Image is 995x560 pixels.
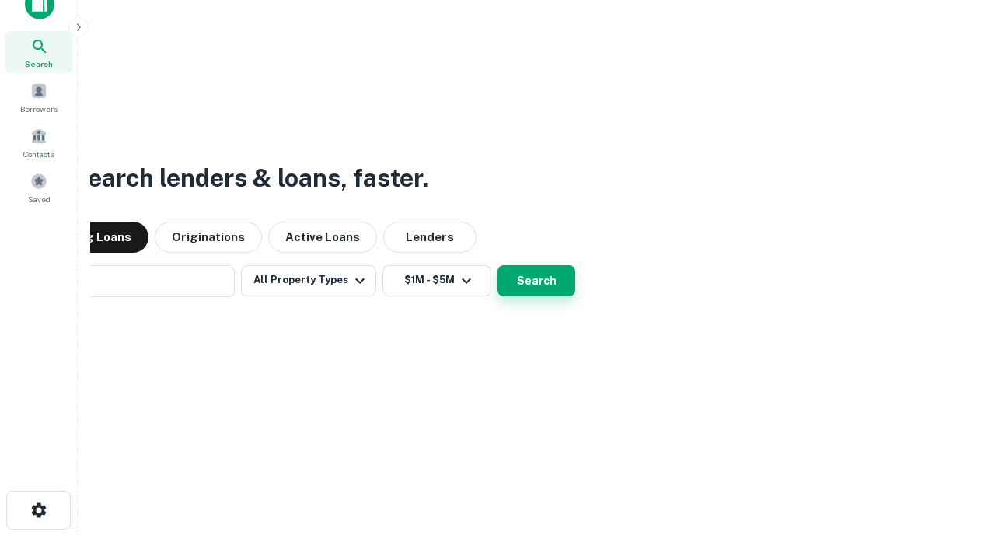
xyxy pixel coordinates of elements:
[241,265,376,296] button: All Property Types
[382,265,491,296] button: $1M - $5M
[20,103,58,115] span: Borrowers
[383,222,477,253] button: Lenders
[25,58,53,70] span: Search
[5,31,73,73] a: Search
[5,166,73,208] a: Saved
[71,159,428,197] h3: Search lenders & loans, faster.
[28,193,51,205] span: Saved
[497,265,575,296] button: Search
[917,436,995,510] iframe: Chat Widget
[5,121,73,163] a: Contacts
[155,222,262,253] button: Originations
[5,76,73,118] a: Borrowers
[268,222,377,253] button: Active Loans
[23,148,54,160] span: Contacts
